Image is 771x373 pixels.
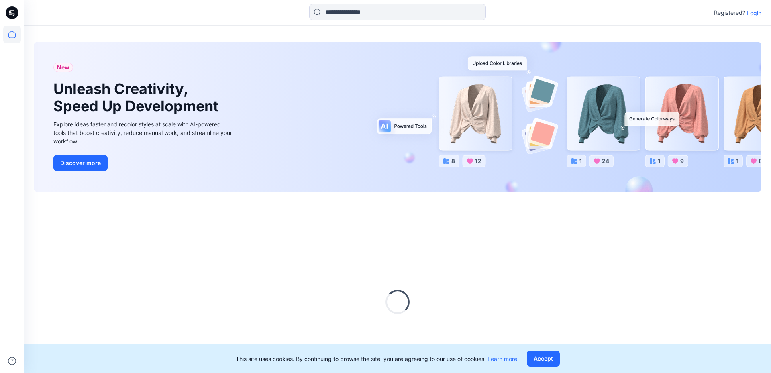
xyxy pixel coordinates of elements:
a: Discover more [53,155,234,171]
span: New [57,63,69,72]
a: Learn more [487,355,517,362]
p: This site uses cookies. By continuing to browse the site, you are agreeing to our use of cookies. [236,355,517,363]
button: Discover more [53,155,108,171]
div: Explore ideas faster and recolor styles at scale with AI-powered tools that boost creativity, red... [53,120,234,145]
p: Login [747,9,761,17]
p: Registered? [714,8,745,18]
h1: Unleash Creativity, Speed Up Development [53,80,222,115]
button: Accept [527,351,560,367]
